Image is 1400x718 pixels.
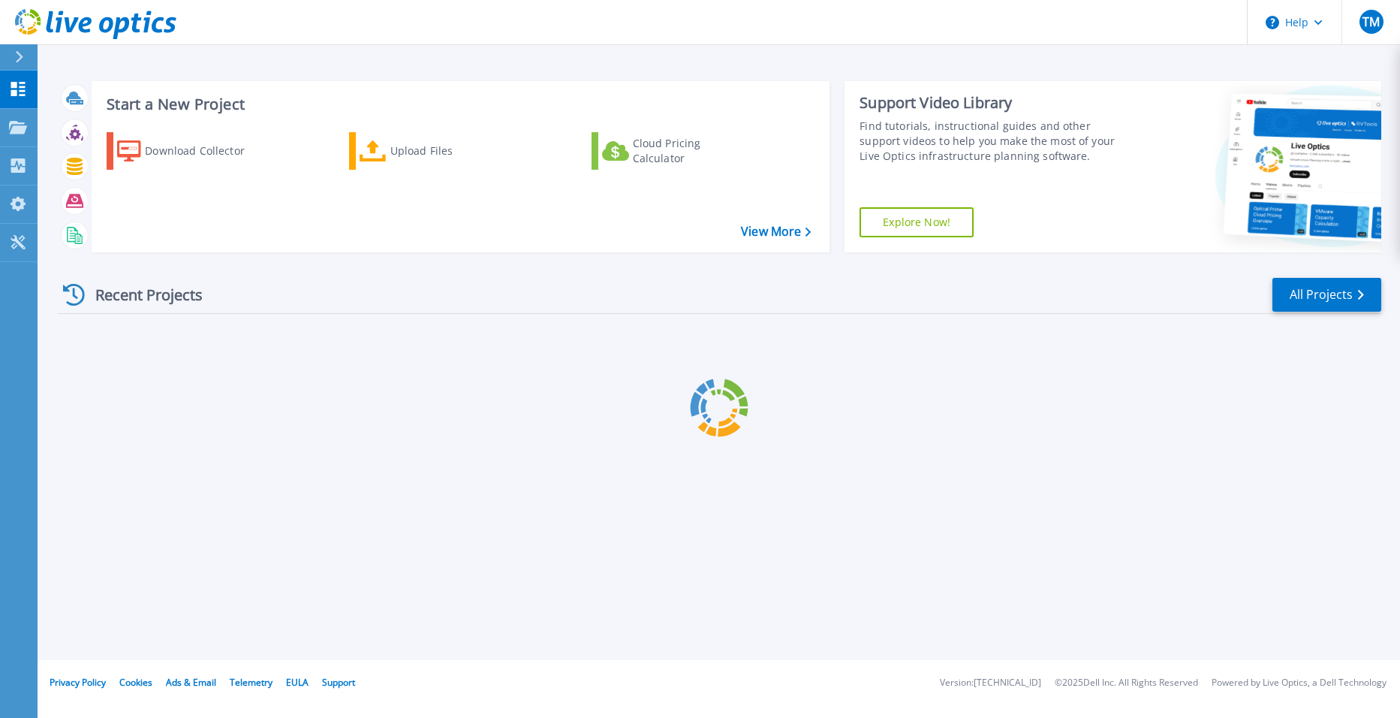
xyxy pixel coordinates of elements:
div: Cloud Pricing Calculator [633,136,753,166]
div: Find tutorials, instructional guides and other support videos to help you make the most of your L... [860,119,1133,164]
a: All Projects [1272,278,1381,312]
a: Download Collector [107,132,274,170]
h3: Start a New Project [107,96,810,113]
li: © 2025 Dell Inc. All Rights Reserved [1055,678,1198,688]
a: View More [741,225,811,239]
li: Powered by Live Optics, a Dell Technology [1212,678,1386,688]
div: Recent Projects [58,276,223,313]
div: Upload Files [390,136,510,166]
a: Privacy Policy [50,676,106,689]
a: Telemetry [230,676,272,689]
a: Upload Files [349,132,516,170]
li: Version: [TECHNICAL_ID] [940,678,1041,688]
a: Support [322,676,355,689]
a: Cloud Pricing Calculator [592,132,759,170]
div: Support Video Library [860,93,1133,113]
a: EULA [286,676,309,689]
a: Ads & Email [166,676,216,689]
div: Download Collector [145,136,265,166]
span: TM [1362,16,1380,28]
a: Explore Now! [860,207,974,237]
a: Cookies [119,676,152,689]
